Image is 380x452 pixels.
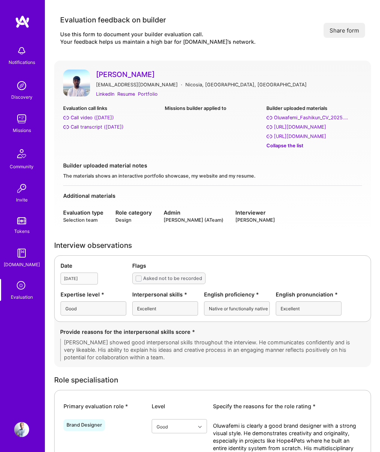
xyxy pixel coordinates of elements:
[266,124,272,130] i: https://www.figma.com/proto/tuS3NZyz5dNPraBzgebZST/Oluwafemi-Fashikun---Interactive-Portfolio?pag...
[15,279,29,293] i: icon SelectionTeam
[266,133,272,139] i: https://www.oluwafemi.pro/
[63,123,159,131] a: Call transcript ([DATE])
[274,132,326,140] div: https://www.oluwafemi.pro/
[63,192,362,200] div: Additional materials
[54,242,371,249] div: Interview observations
[63,209,104,216] div: Evaluation type
[67,422,102,428] div: Brand Designer
[266,123,362,131] a: [URL][DOMAIN_NAME]
[132,262,365,270] div: Flags
[16,196,28,204] div: Invite
[235,209,275,216] div: Interviewer
[138,90,158,98] a: Portfolio
[266,114,362,122] a: Oluwafemi_Fashikun_CV_2025.pdf
[152,402,207,410] div: Level
[165,104,260,112] div: Missions builder applied to
[96,70,362,79] a: [PERSON_NAME]
[198,425,202,429] i: icon Chevron
[71,114,114,122] div: Call video (Aug 17, 2025)
[213,402,362,410] div: Specify the reasons for the role rating *
[14,246,29,261] img: guide book
[9,58,35,66] div: Notifications
[13,126,31,134] div: Missions
[14,422,29,437] img: User Avatar
[324,23,365,38] button: Share form
[4,261,40,268] div: [DOMAIN_NAME]
[14,227,30,235] div: Tokens
[60,15,256,25] div: Evaluation feedback on builder
[96,81,178,89] div: [EMAIL_ADDRESS][DOMAIN_NAME]
[115,209,152,216] div: Role category
[63,124,69,130] i: Call transcript (Aug 17, 2025)
[14,181,29,196] img: Invite
[15,15,30,28] img: logo
[60,339,365,361] textarea: [PERSON_NAME] showed good interpersonal skills throughout the interview. He communicates confiden...
[132,290,198,298] div: Interpersonal skills *
[60,31,256,46] div: Use this form to document your builder evaluation call. Your feedback helps us maintain a high ba...
[266,132,362,140] a: [URL][DOMAIN_NAME]
[14,43,29,58] img: bell
[266,115,272,121] i: Oluwafemi_Fashikun_CV_2025.pdf
[64,402,146,410] div: Primary evaluation role *
[61,262,126,270] div: Date
[63,70,90,96] img: User Avatar
[266,142,362,150] div: Collapse the list
[235,216,275,224] div: [PERSON_NAME]
[204,290,270,298] div: English proficiency *
[266,104,362,112] div: Builder uploaded materials
[12,422,31,437] a: User Avatar
[61,290,126,298] div: Expertise level *
[274,114,349,122] div: Oluwafemi_Fashikun_CV_2025.pdf
[14,78,29,93] img: discovery
[143,274,202,282] div: Asked not to be recorded
[185,81,307,89] div: Nicosia, [GEOGRAPHIC_DATA], [GEOGRAPHIC_DATA]
[11,293,33,301] div: Evaluation
[63,115,69,121] i: Call video (Aug 17, 2025)
[164,216,223,224] div: [PERSON_NAME] (ATeam)
[96,90,114,98] a: LinkedIn
[63,172,362,179] div: The materials shows an interactive portfolio showcase, my website and my resume.
[17,217,26,224] img: tokens
[71,123,124,131] div: Call transcript (Aug 17, 2025)
[60,328,365,336] div: Provide reasons for the interpersonal skills score *
[274,123,326,131] div: https://www.figma.com/proto/tuS3NZyz5dNPraBzgebZST/Oluwafemi-Fashikun---Interactive-Portfolio?pag...
[164,209,223,216] div: Admin
[63,70,90,98] a: User Avatar
[117,90,135,98] a: Resume
[63,104,159,112] div: Evaluation call links
[13,145,31,163] img: Community
[181,81,182,89] div: ·
[63,216,104,224] div: Selection team
[63,162,362,169] div: Builder uploaded material notes
[63,114,159,122] a: Call video ([DATE])
[115,216,152,224] div: Design
[11,93,33,101] div: Discovery
[54,376,371,384] div: Role specialisation
[14,111,29,126] img: teamwork
[276,290,342,298] div: English pronunciation *
[10,163,34,170] div: Community
[157,422,168,430] div: Good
